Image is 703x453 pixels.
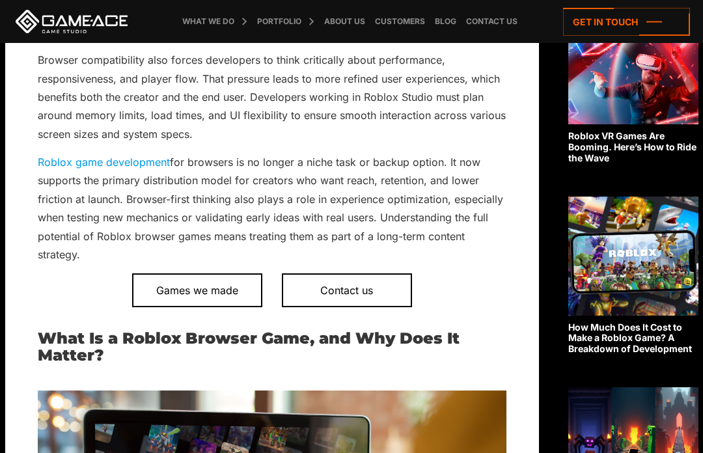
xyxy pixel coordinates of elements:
[38,156,170,169] a: Roblox game development
[563,8,690,36] a: Get in touch
[568,5,698,163] a: Roblox VR Games Are Booming. Here’s How to Ride the Wave
[568,197,698,355] a: How Much Does It Cost to Make a Roblox Game? A Breakdown of Development
[132,273,262,307] a: Games we made
[38,153,506,264] p: for browsers is no longer a niche task or backup option. It now supports the primary distribution...
[38,51,506,143] p: Browser compatibility also forces developers to think critically about performance, responsivenes...
[568,197,698,316] img: Related
[568,5,698,124] img: Related
[38,330,506,364] h2: What Is a Roblox Browser Game, and Why Does It Matter?
[282,273,412,307] a: Contact us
